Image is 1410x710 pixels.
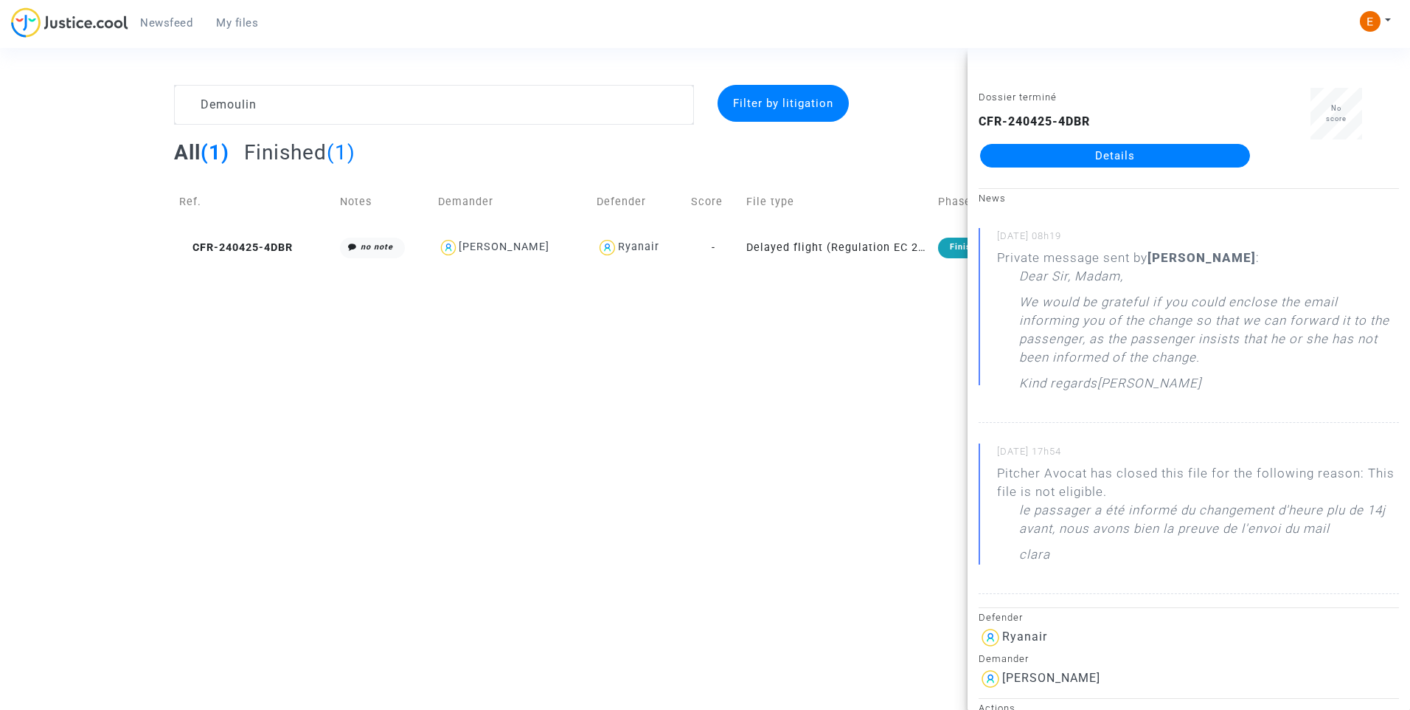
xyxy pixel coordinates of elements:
[712,241,715,254] span: -
[1147,250,1256,265] b: [PERSON_NAME]
[686,176,740,228] td: Score
[933,176,1025,228] td: Phase
[1326,104,1347,123] span: No score
[335,176,432,228] td: Notes
[733,97,833,110] span: Filter by litigation
[618,241,659,253] div: Ryanair
[438,237,459,258] img: icon-user.svg
[597,237,618,258] img: icon-user.svg
[459,241,549,253] div: [PERSON_NAME]
[979,114,1090,128] b: CFR-240425-4DBR
[128,12,204,34] a: Newsfeed
[979,92,1057,103] small: Dossier terminé
[433,176,592,228] td: Demander
[174,176,335,228] td: Ref.
[741,176,933,228] td: File type
[997,249,1399,400] div: Private message sent by :
[201,140,229,165] span: (1)
[216,16,258,30] span: My files
[204,12,270,34] a: My files
[1019,267,1123,293] p: Dear Sir, Madam,
[997,230,1399,249] small: [DATE] 08h19
[979,193,1006,204] small: News
[179,241,293,254] span: CFR-240425-4DBR
[140,16,192,30] span: Newsfeed
[327,140,355,165] span: (1)
[11,7,128,38] img: jc-logo.svg
[741,228,933,267] td: Delayed flight (Regulation EC 261/2004)
[980,144,1250,168] a: Details
[938,238,999,258] div: Finished
[361,242,393,252] i: no note
[244,140,327,165] span: Finished
[1360,11,1381,32] img: ACg8ocIeiFvHKe4dA5oeRFd_CiCnuxWUEc1A2wYhRJE3TTWt=s96-c
[591,176,686,228] td: Defender
[174,140,201,165] span: All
